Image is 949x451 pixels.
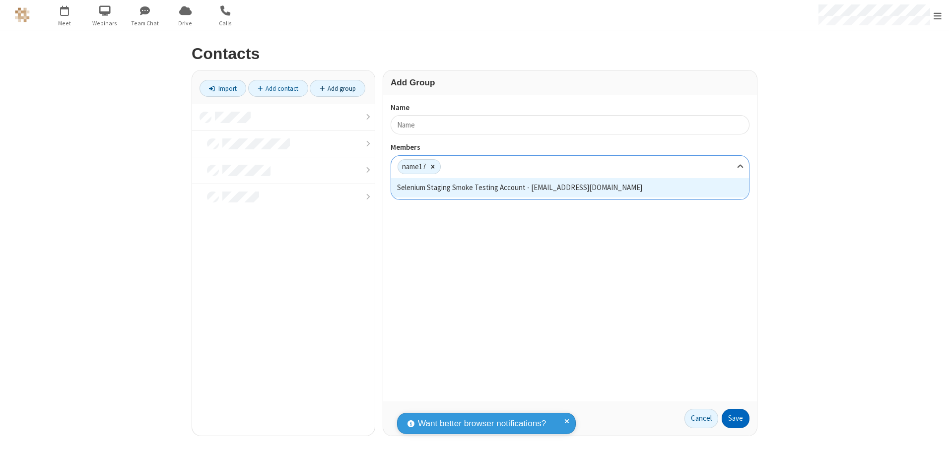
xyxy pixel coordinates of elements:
[418,417,546,430] span: Want better browser notifications?
[207,19,244,28] span: Calls
[86,19,124,28] span: Webinars
[391,115,749,134] input: Name
[192,45,757,63] h2: Contacts
[398,160,426,174] div: name17
[127,19,164,28] span: Team Chat
[200,80,246,97] a: Import
[248,80,308,97] a: Add contact
[391,102,749,114] label: Name
[684,409,718,429] a: Cancel
[722,409,749,429] button: Save
[391,142,749,153] label: Members
[167,19,204,28] span: Drive
[46,19,83,28] span: Meet
[391,78,749,87] h3: Add Group
[310,80,365,97] a: Add group
[15,7,30,22] img: QA Selenium DO NOT DELETE OR CHANGE
[391,178,749,197] div: Selenium Staging Smoke Testing Account - [EMAIL_ADDRESS][DOMAIN_NAME]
